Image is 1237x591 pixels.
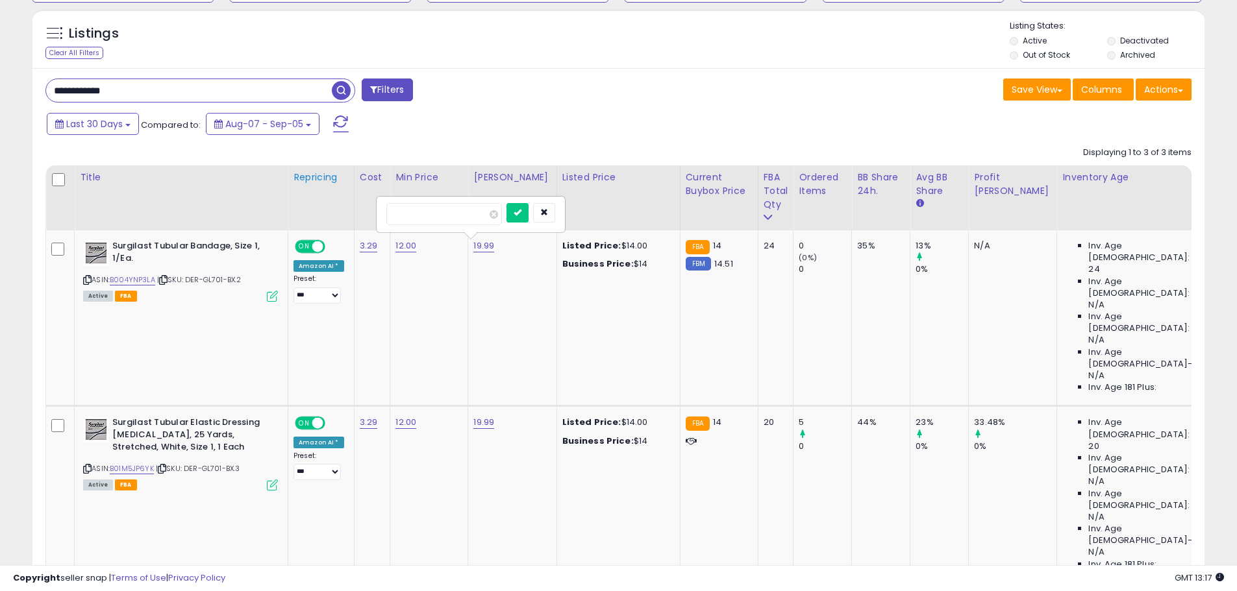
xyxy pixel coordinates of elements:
div: 0% [974,440,1056,452]
span: Last 30 Days [66,117,123,130]
a: 3.29 [360,416,378,429]
span: FBA [115,479,137,490]
div: 13% [916,240,968,252]
span: All listings currently available for purchase on Amazon [83,291,113,302]
span: 2025-10-7 13:17 GMT [1175,572,1224,584]
span: 14.51 [714,258,733,270]
span: Inv. Age [DEMOGRAPHIC_DATA]: [1088,240,1207,263]
div: 35% [857,240,900,252]
button: Last 30 Days [47,113,139,135]
div: 33.48% [974,416,1056,428]
div: 44% [857,416,900,428]
div: ASIN: [83,240,278,300]
div: 23% [916,416,968,428]
span: Inv. Age [DEMOGRAPHIC_DATA]-180: [1088,523,1207,546]
img: 41aPQYJguqL._SL40_.jpg [83,240,109,266]
span: 14 [713,239,721,252]
small: FBM [686,257,711,271]
img: 41aPQYJguqL._SL40_.jpg [83,416,109,442]
span: FBA [115,291,137,302]
span: | SKU: DER-GL701-BX.3 [156,463,240,474]
span: Inv. Age [DEMOGRAPHIC_DATA]: [1088,311,1207,334]
button: Aug-07 - Sep-05 [206,113,319,135]
button: Save View [1003,78,1071,101]
div: Avg BB Share [916,171,963,198]
div: Preset: [294,452,344,481]
div: Min Price [395,171,462,184]
div: Clear All Filters [45,47,103,59]
span: N/A [1088,334,1104,346]
div: Amazon AI * [294,260,344,272]
div: 0 [799,240,851,252]
a: 3.29 [360,239,378,252]
div: N/A [974,240,1047,252]
div: $14.00 [562,416,670,428]
span: 24 [1088,263,1099,275]
span: ON [296,418,312,429]
span: Inv. Age 181 Plus: [1088,381,1156,393]
span: ON [296,241,312,252]
span: Inv. Age [DEMOGRAPHIC_DATA]: [1088,276,1207,299]
span: 14 [713,416,721,428]
div: seller snap | | [13,572,225,585]
div: 0 [799,440,851,452]
div: BB Share 24h. [857,171,905,198]
span: Inv. Age [DEMOGRAPHIC_DATA]-180: [1088,346,1207,370]
span: Inv. Age [DEMOGRAPHIC_DATA]: [1088,452,1207,476]
a: B004YNP3LA [110,274,155,285]
div: 24 [764,240,784,252]
span: N/A [1088,546,1104,558]
span: N/A [1088,476,1104,487]
label: Active [1023,35,1047,46]
label: Archived [1120,49,1155,60]
a: Terms of Use [111,572,166,584]
b: Surgilast Tubular Elastic Dressing [MEDICAL_DATA], 25 Yards, Stretched, White, Size 1, 1 Each [112,416,270,456]
label: Out of Stock [1023,49,1070,60]
div: Repricing [294,171,349,184]
div: Cost [360,171,385,184]
small: FBA [686,416,710,431]
div: Preset: [294,274,344,304]
small: (0%) [799,252,817,263]
div: $14.00 [562,240,670,252]
b: Business Price: [562,435,634,447]
span: Inv. Age 181 Plus: [1088,559,1156,570]
div: 20 [764,416,784,428]
b: Listed Price: [562,239,621,252]
span: Inv. Age [DEMOGRAPHIC_DATA]: [1088,488,1207,511]
div: Displaying 1 to 3 of 3 items [1083,147,1192,159]
a: Privacy Policy [168,572,225,584]
span: OFF [323,418,344,429]
div: 0% [916,440,968,452]
span: N/A [1088,511,1104,523]
span: 20 [1088,440,1099,452]
div: 0% [916,263,968,275]
div: Current Buybox Price [686,171,753,198]
small: Avg BB Share. [916,198,923,210]
button: Filters [362,78,412,101]
div: ASIN: [83,416,278,488]
button: Actions [1136,78,1192,101]
b: Listed Price: [562,416,621,428]
span: Compared to: [141,119,201,131]
span: All listings currently available for purchase on Amazon [83,479,113,490]
div: Listed Price [562,171,675,184]
a: 19.99 [473,239,494,252]
div: Amazon AI * [294,437,344,448]
span: Inv. Age [DEMOGRAPHIC_DATA]: [1088,416,1207,440]
span: N/A [1088,299,1104,311]
label: Deactivated [1120,35,1169,46]
b: Business Price: [562,258,634,270]
p: Listing States: [1010,20,1205,32]
h5: Listings [69,25,119,43]
div: Title [80,171,282,184]
button: Columns [1073,78,1134,101]
a: 12.00 [395,416,416,429]
b: Surgilast Tubular Bandage, Size 1, 1/Ea. [112,240,270,267]
div: [PERSON_NAME] [473,171,551,184]
div: FBA Total Qty [764,171,788,211]
small: FBA [686,240,710,254]
a: 12.00 [395,239,416,252]
div: Ordered Items [799,171,846,198]
div: 5 [799,416,851,428]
